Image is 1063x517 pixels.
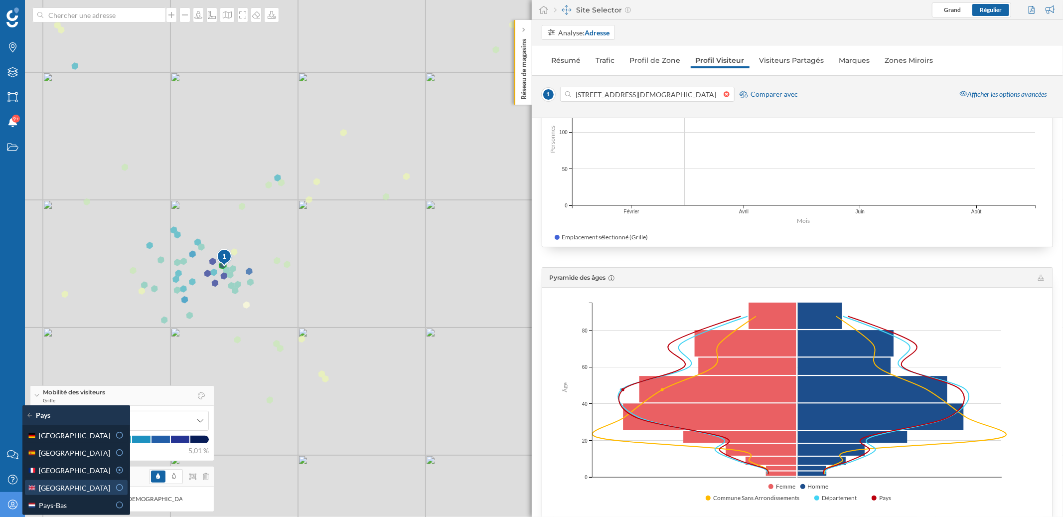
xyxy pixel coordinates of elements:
span: 0 [565,202,568,209]
a: Résumé [547,52,586,68]
span: Grand [944,6,961,13]
span: Pays-Bas [39,500,67,511]
span: Mobilité des visiteurs [43,388,105,397]
div: 1 [216,251,233,261]
img: Logo Geoblink [6,7,19,27]
span: Régulier [980,6,1002,13]
div: Site Selector [554,5,631,15]
span: 50 [562,165,567,172]
span: Comparer avec [751,89,798,99]
a: Marques [834,52,875,68]
div: Zone 1. [STREET_ADDRESS][DEMOGRAPHIC_DATA] (Grille) [51,494,216,504]
span: 20 [582,437,587,444]
span: [GEOGRAPHIC_DATA] [39,483,110,493]
span: 40 [582,400,587,408]
strong: Adresse [585,28,609,37]
p: Réseau de magasins [518,35,528,100]
span: 100 [559,129,568,136]
span: Femme [776,482,795,491]
span: Pyramide des âges [550,274,606,281]
a: Zones Miroirs [880,52,938,68]
span: Emplacement sélectionné (Grille) [562,233,648,242]
text: Mois [797,217,810,224]
div: Analyse: [558,27,609,38]
span: 0 [585,474,588,481]
span: Pays [879,494,891,503]
span: 5,01 % [188,446,209,456]
span: Homme [808,482,829,491]
text: Juin [856,209,865,214]
span: [GEOGRAPHIC_DATA] [39,448,110,458]
text: Âge [561,382,569,392]
text: Avril [739,209,749,214]
div: Pays [27,410,125,420]
a: Profil de Zone [625,52,686,68]
div: Afficher les options avancées [954,86,1053,103]
span: [GEOGRAPHIC_DATA] [39,430,110,441]
a: Profil Visiteur [691,52,750,68]
a: Trafic [591,52,620,68]
div: 1 [216,248,231,266]
span: Département [822,494,857,503]
span: 80 [582,327,587,334]
span: Commune Sans Arrondissements [713,494,799,503]
span: [GEOGRAPHIC_DATA] [39,465,110,476]
span: Assistance [20,7,68,16]
img: dashboards-manager.svg [562,5,572,15]
span: 9+ [13,114,19,124]
span: 60 [582,363,587,371]
img: pois-map-marker.svg [216,248,233,268]
text: Août [971,209,982,214]
span: 1 [542,88,555,101]
text: Personnes [549,126,556,153]
a: Visiteurs Partagés [755,52,829,68]
span: Grille [43,397,105,404]
text: Février [623,209,639,214]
